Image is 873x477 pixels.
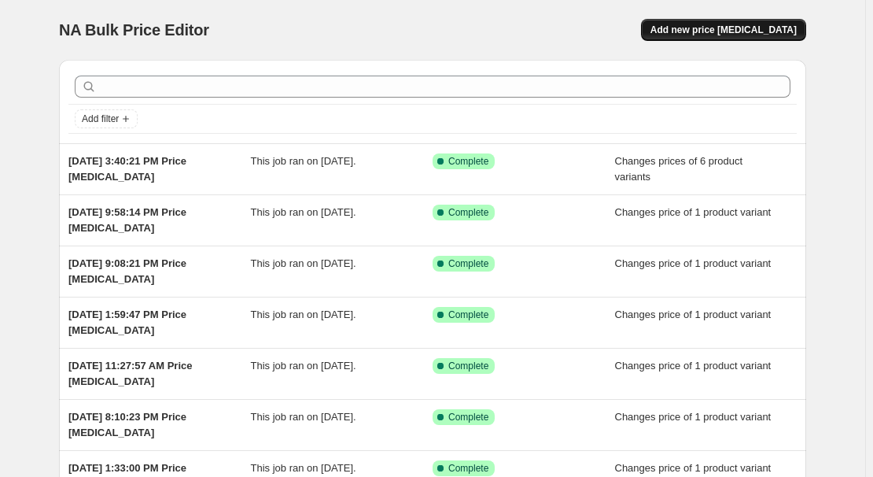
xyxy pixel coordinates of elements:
span: [DATE] 8:10:23 PM Price [MEDICAL_DATA] [68,411,186,438]
span: [DATE] 9:08:21 PM Price [MEDICAL_DATA] [68,257,186,285]
span: Changes price of 1 product variant [615,206,772,218]
span: [DATE] 3:40:21 PM Price [MEDICAL_DATA] [68,155,186,183]
span: This job ran on [DATE]. [251,411,356,423]
button: Add filter [75,109,138,128]
span: [DATE] 9:58:14 PM Price [MEDICAL_DATA] [68,206,186,234]
span: NA Bulk Price Editor [59,21,209,39]
span: Changes price of 1 product variant [615,360,772,372]
span: Add new price [MEDICAL_DATA] [650,24,797,36]
span: Changes price of 1 product variant [615,462,772,474]
span: This job ran on [DATE]. [251,206,356,218]
span: This job ran on [DATE]. [251,309,356,320]
span: This job ran on [DATE]. [251,360,356,372]
button: Add new price [MEDICAL_DATA] [641,19,806,41]
span: Complete [448,206,488,219]
span: Complete [448,257,488,270]
span: [DATE] 11:27:57 AM Price [MEDICAL_DATA] [68,360,193,387]
span: [DATE] 1:59:47 PM Price [MEDICAL_DATA] [68,309,186,336]
span: This job ran on [DATE]. [251,257,356,269]
span: This job ran on [DATE]. [251,462,356,474]
span: Complete [448,411,488,423]
span: Changes price of 1 product variant [615,411,772,423]
span: Complete [448,309,488,321]
span: Changes prices of 6 product variants [615,155,743,183]
span: Complete [448,360,488,372]
span: Complete [448,155,488,168]
span: Changes price of 1 product variant [615,257,772,269]
span: Complete [448,462,488,475]
span: This job ran on [DATE]. [251,155,356,167]
span: Add filter [82,113,119,125]
span: Changes price of 1 product variant [615,309,772,320]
